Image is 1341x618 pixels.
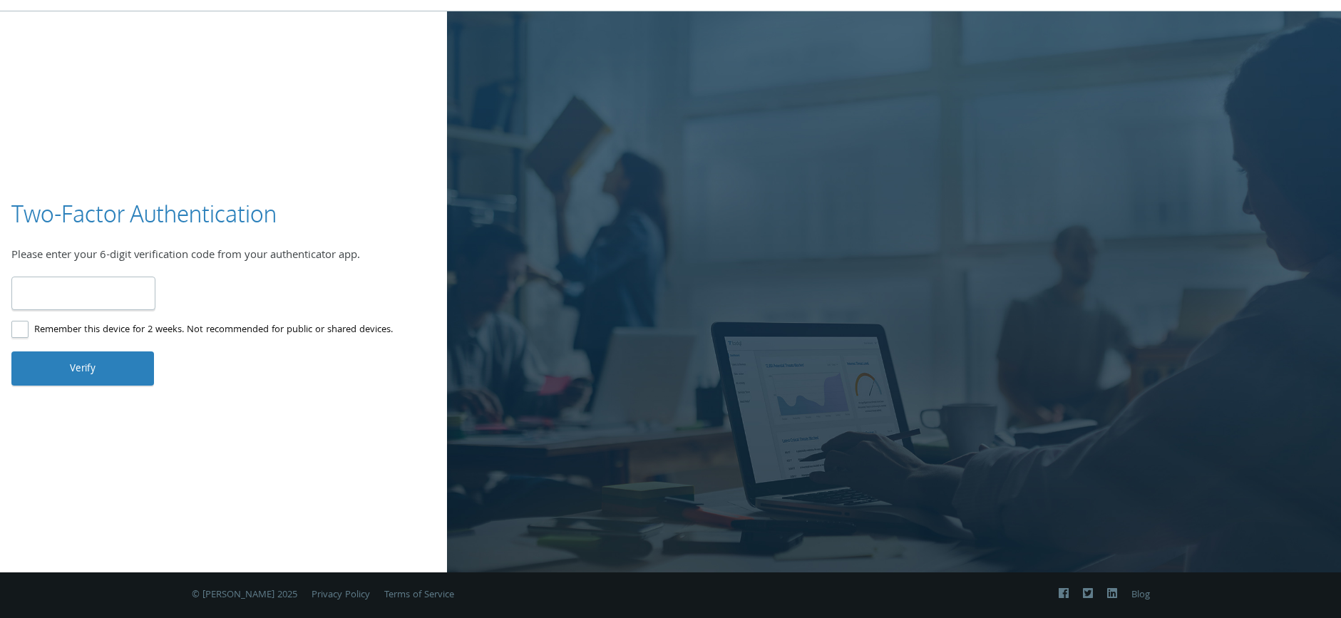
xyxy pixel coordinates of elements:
[11,321,393,339] label: Remember this device for 2 weeks. Not recommended for public or shared devices.
[384,587,454,603] a: Terms of Service
[192,587,297,603] span: © [PERSON_NAME] 2025
[11,198,277,230] h3: Two-Factor Authentication
[11,351,154,386] button: Verify
[11,247,436,266] div: Please enter your 6-digit verification code from your authenticator app.
[312,587,370,603] a: Privacy Policy
[1131,587,1150,603] a: Blog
